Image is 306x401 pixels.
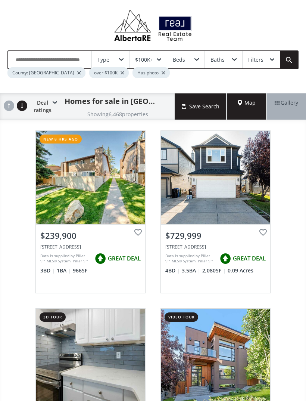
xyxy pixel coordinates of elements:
div: Baths [210,57,225,62]
div: $729,999 [165,230,266,241]
div: 57 Saddlecrest Park NE, Calgary, AB T3J 5L4 [165,244,266,250]
div: $100K+ [135,57,153,62]
span: 2,080 SF [202,267,226,274]
a: new 8 hrs ago$239,900[STREET_ADDRESS]Data is supplied by Pillar 9™ MLS® System. Pillar 9™ is the ... [28,123,153,301]
span: 966 SF [73,267,87,274]
div: Type [97,57,109,62]
span: 4 BD [165,267,180,274]
span: Gallery [275,99,298,107]
span: 1 BA [57,267,71,274]
h1: Homes for sale in [GEOGRAPHIC_DATA] [65,96,156,107]
img: Logo [110,7,196,43]
a: $729,999[STREET_ADDRESS]Data is supplied by Pillar 9™ MLS® System. Pillar 9™ is the owner of the ... [153,123,278,301]
div: County: [GEOGRAPHIC_DATA] [7,67,85,78]
h2: Showing 6,468 properties [87,111,148,117]
span: 0.09 Acres [228,267,253,274]
button: Save Search [175,93,227,120]
img: rating icon [93,251,108,266]
div: Gallery [266,93,306,120]
div: 5404 10 Avenue SE #112, Calgary, AB T2A5G4 [40,244,141,250]
div: $239,900 [40,230,141,241]
span: 3.5 BA [182,267,200,274]
div: over $100K [89,67,129,78]
div: Has photo [132,67,170,78]
div: Map [227,93,266,120]
span: GREAT DEAL [108,255,141,262]
div: Data is supplied by Pillar 9™ MLS® System. Pillar 9™ is the owner of the copyright in its MLS® Sy... [40,253,91,264]
div: Data is supplied by Pillar 9™ MLS® System. Pillar 9™ is the owner of the copyright in its MLS® Sy... [165,253,216,264]
span: GREAT DEAL [233,255,266,262]
div: Filters [248,57,263,62]
div: Deal ratings [30,93,57,120]
span: Map [238,99,256,107]
img: rating icon [218,251,233,266]
div: Beds [173,57,185,62]
span: 3 BD [40,267,55,274]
